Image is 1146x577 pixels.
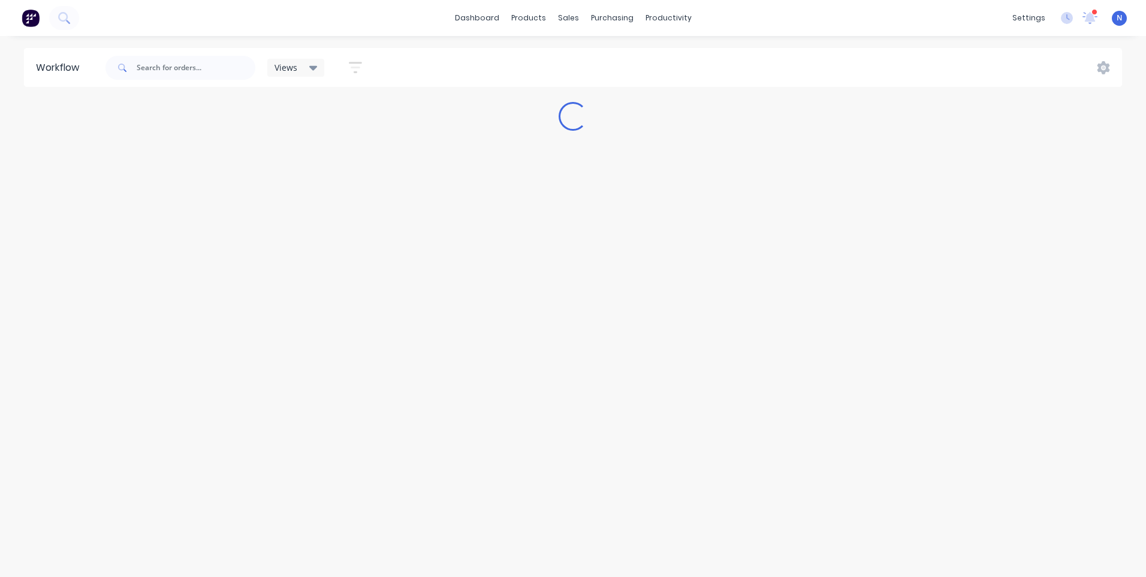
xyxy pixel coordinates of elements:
img: Factory [22,9,40,27]
div: purchasing [585,9,640,27]
a: dashboard [449,9,505,27]
span: N [1117,13,1122,23]
div: productivity [640,9,698,27]
div: settings [1006,9,1051,27]
div: Workflow [36,61,85,75]
span: Views [275,61,297,74]
div: sales [552,9,585,27]
div: products [505,9,552,27]
input: Search for orders... [137,56,255,80]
